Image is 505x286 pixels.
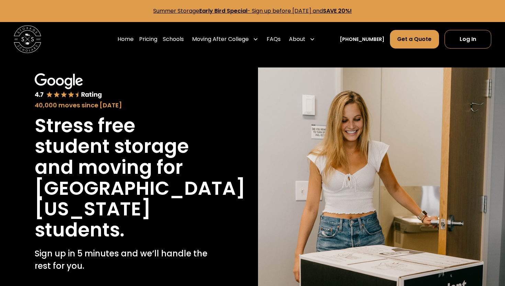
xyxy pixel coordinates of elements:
[267,30,281,49] a: FAQs
[163,30,184,49] a: Schools
[189,30,261,49] div: Moving After College
[117,30,134,49] a: Home
[286,30,318,49] div: About
[35,247,213,272] p: Sign up in 5 minutes and we’ll handle the rest for you.
[445,30,491,49] a: Log In
[35,115,213,178] h1: Stress free student storage and moving for
[35,220,124,241] h1: students.
[199,7,247,15] strong: Early Bird Special
[35,73,102,99] img: Google 4.7 star rating
[153,7,352,15] a: Summer StorageEarly Bird Special- Sign up before [DATE] andSAVE 20%!
[192,35,249,43] div: Moving After College
[323,7,352,15] strong: SAVE 20%!
[14,25,41,53] img: Storage Scholars main logo
[390,30,439,49] a: Get a Quote
[139,30,157,49] a: Pricing
[340,36,384,43] a: [PHONE_NUMBER]
[35,178,245,220] h1: [GEOGRAPHIC_DATA][US_STATE]
[289,35,305,43] div: About
[35,100,213,110] div: 40,000 moves since [DATE]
